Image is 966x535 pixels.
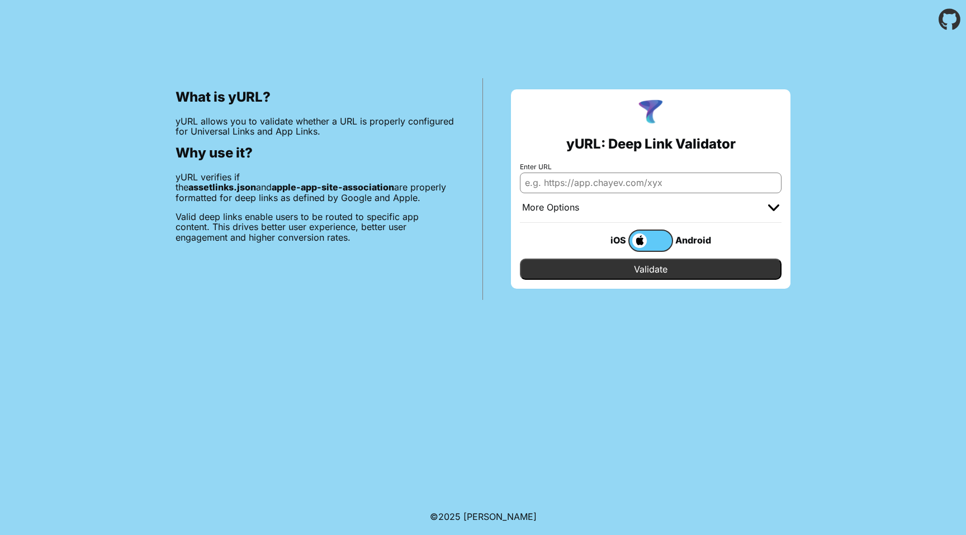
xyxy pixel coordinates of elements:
[768,204,779,211] img: chevron
[430,498,537,535] footer: ©
[176,89,454,105] h2: What is yURL?
[188,181,256,193] b: assetlinks.json
[176,212,454,242] p: Valid deep links enable users to be routed to specific app content. This drives better user exper...
[566,136,736,152] h2: yURL: Deep Link Validator
[584,233,628,247] div: iOS
[176,145,454,161] h2: Why use it?
[520,259,782,280] input: Validate
[463,511,537,522] a: Michael Ibragimchayev's Personal Site
[673,233,718,247] div: Android
[636,98,665,127] img: yURL Logo
[438,511,461,522] span: 2025
[272,181,394,193] b: apple-app-site-association
[176,116,454,137] p: yURL allows you to validate whether a URL is properly configured for Universal Links and App Links.
[520,163,782,171] label: Enter URL
[520,173,782,193] input: e.g. https://app.chayev.com/xyx
[176,172,454,203] p: yURL verifies if the and are properly formatted for deep links as defined by Google and Apple.
[522,202,579,213] div: More Options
